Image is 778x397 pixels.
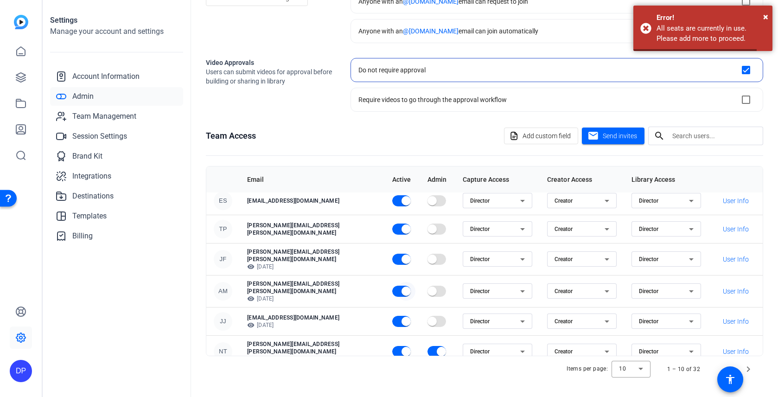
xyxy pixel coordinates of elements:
[50,87,183,106] a: Admin
[716,283,755,300] button: User Info
[247,222,377,237] p: [PERSON_NAME][EMAIL_ADDRESS][PERSON_NAME][DOMAIN_NAME]
[240,166,385,192] th: Email
[555,226,573,232] span: Creator
[50,227,183,245] a: Billing
[716,313,755,330] button: User Info
[206,58,336,67] h2: Video Approvals
[763,11,768,22] span: ×
[358,95,507,104] div: Require videos to go through the approval workflow
[657,13,765,23] div: Error!
[470,256,490,263] span: Director
[723,255,749,264] span: User Info
[657,23,765,44] div: All seats are currently in use. Please add more to proceed.
[723,347,749,356] span: User Info
[470,318,490,325] span: Director
[723,317,749,326] span: User Info
[50,147,183,166] a: Brand Kit
[247,340,377,355] p: [PERSON_NAME][EMAIL_ADDRESS][PERSON_NAME][DOMAIN_NAME]
[14,15,28,29] img: blue-gradient.svg
[639,288,658,295] span: Director
[358,26,538,36] div: Anyone with an email can join automatically
[206,67,336,86] span: Users can submit videos for approval before building or sharing in library
[555,256,573,263] span: Creator
[455,166,540,192] th: Capture Access
[247,197,377,205] p: [EMAIL_ADDRESS][DOMAIN_NAME]
[214,312,232,331] div: JJ
[72,71,140,82] span: Account Information
[214,220,232,238] div: TP
[247,263,377,270] p: [DATE]
[639,348,658,355] span: Director
[603,131,637,141] span: Send invites
[10,360,32,382] div: DP
[50,67,183,86] a: Account Information
[214,250,232,269] div: JF
[716,251,755,268] button: User Info
[504,128,578,144] button: Add custom field
[247,295,255,302] mat-icon: visibility
[206,129,256,142] h1: Team Access
[420,166,455,192] th: Admin
[540,166,624,192] th: Creator Access
[470,198,490,204] span: Director
[358,65,426,75] div: Do not require approval
[72,111,136,122] span: Team Management
[214,192,232,210] div: ES
[555,198,573,204] span: Creator
[72,231,93,242] span: Billing
[648,130,670,141] mat-icon: search
[624,166,708,192] th: Library Access
[72,91,94,102] span: Admin
[523,127,571,145] span: Add custom field
[247,280,377,295] p: [PERSON_NAME][EMAIL_ADDRESS][PERSON_NAME][DOMAIN_NAME]
[385,166,420,192] th: Active
[50,187,183,205] a: Destinations
[582,128,644,144] button: Send invites
[555,318,573,325] span: Creator
[72,131,127,142] span: Session Settings
[639,318,658,325] span: Director
[723,196,749,205] span: User Info
[723,287,749,296] span: User Info
[716,221,755,237] button: User Info
[737,358,759,380] button: Next page
[50,26,183,37] h2: Manage your account and settings
[723,224,749,234] span: User Info
[247,321,377,329] p: [DATE]
[639,226,658,232] span: Director
[567,364,608,373] div: Items per page:
[555,288,573,295] span: Creator
[72,171,111,182] span: Integrations
[247,314,377,321] p: [EMAIL_ADDRESS][DOMAIN_NAME]
[470,226,490,232] span: Director
[639,256,658,263] span: Director
[247,248,377,263] p: [PERSON_NAME][EMAIL_ADDRESS][PERSON_NAME][DOMAIN_NAME]
[50,15,183,26] h1: Settings
[667,365,700,374] div: 1 – 10 of 32
[725,374,736,385] mat-icon: accessibility
[72,211,107,222] span: Templates
[715,358,737,380] button: Previous page
[716,343,755,360] button: User Info
[763,10,768,24] button: Close
[247,355,255,363] mat-icon: visibility
[470,348,490,355] span: Director
[247,295,377,302] p: [DATE]
[50,167,183,186] a: Integrations
[72,191,114,202] span: Destinations
[214,342,232,361] div: NT
[50,127,183,146] a: Session Settings
[587,130,599,142] mat-icon: mail
[470,288,490,295] span: Director
[50,107,183,126] a: Team Management
[214,282,232,301] div: AM
[716,192,755,209] button: User Info
[247,321,255,329] mat-icon: visibility
[639,198,658,204] span: Director
[403,27,459,35] span: @[DOMAIN_NAME]
[50,207,183,225] a: Templates
[555,348,573,355] span: Creator
[672,130,756,141] input: Search users...
[247,263,255,270] mat-icon: visibility
[72,151,102,162] span: Brand Kit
